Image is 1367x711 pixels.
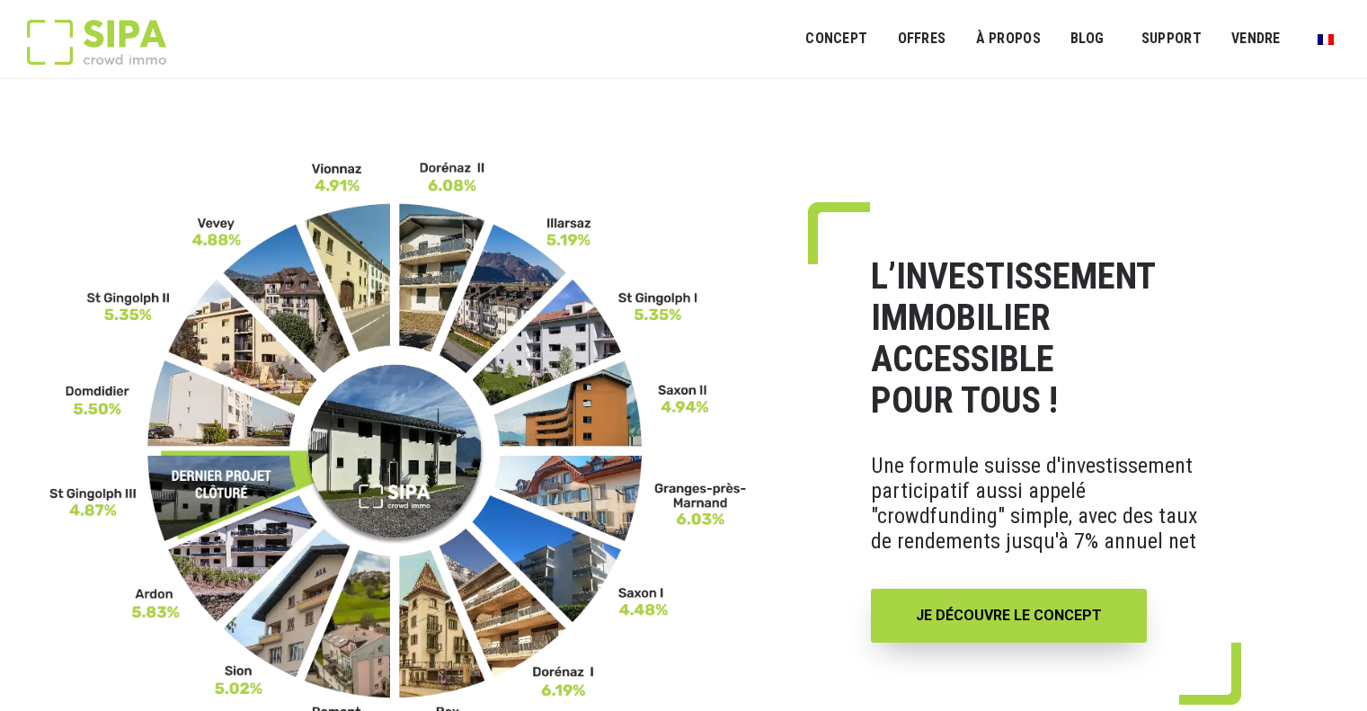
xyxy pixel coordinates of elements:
a: À PROPOS [963,19,1052,59]
p: Une formule suisse d'investissement participatif aussi appelé "crowdfunding" simple, avec des tau... [871,440,1202,567]
a: VENDRE [1220,19,1292,59]
nav: Menu principal [805,16,1340,61]
img: Français [1318,34,1334,45]
a: JE DÉCOUVRE LE CONCEPT [871,589,1147,643]
a: Passer à [1306,22,1345,56]
h1: L’INVESTISSEMENT IMMOBILIER ACCESSIBLE POUR TOUS ! [871,256,1202,422]
a: Blog [1059,19,1116,59]
a: OFFRES [885,19,957,59]
a: Concept [794,19,879,59]
a: SUPPORT [1130,19,1213,59]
